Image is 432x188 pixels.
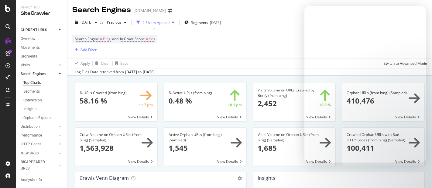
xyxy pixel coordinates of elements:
[21,45,63,51] a: Movements
[23,115,63,121] a: Orphans Explorer
[103,35,111,43] span: Bing
[411,167,426,182] iframe: Intercom live chat
[21,150,39,157] div: NEW URLS
[23,115,52,121] div: Orphans Explorer
[23,80,41,86] div: Top Charts
[125,69,137,75] div: [DATE]
[133,8,166,14] div: [DOMAIN_NAME]
[23,88,63,95] a: Segments
[21,150,57,157] a: NEW URLS
[149,35,155,43] span: Yes
[21,27,47,33] div: CURRENT URLS
[75,36,99,41] span: Search Engine
[21,71,57,77] a: Search Engines
[75,69,155,75] div: Log Files Data retrieved from to
[80,174,129,182] h4: Crawls Venn Diagram
[143,69,155,75] div: [DATE]
[72,18,100,27] button: [DATE]
[21,5,62,10] div: Analytics
[21,141,57,147] a: HTTP Codes
[101,61,110,66] div: Clear
[23,106,63,112] a: Insights
[258,174,276,182] h4: Insights
[81,47,97,52] div: Add Filter
[146,36,148,41] span: =
[21,62,57,68] a: Visits
[72,5,131,15] div: Search Engines
[105,20,122,25] span: Previous
[23,97,42,104] div: Conversion
[23,80,63,86] a: Top Charts
[112,36,118,41] span: and
[23,97,63,104] a: Conversion
[21,27,57,33] a: CURRENT URLS
[191,20,208,25] span: Segments
[304,6,426,163] iframe: Intercom live chat
[21,177,63,183] a: Analysis Info
[21,53,37,60] div: Segments
[21,132,57,139] a: Performance
[81,61,90,66] div: Apply
[113,58,129,68] button: Save
[21,36,63,42] a: Overview
[238,176,242,180] i: Options
[72,46,97,53] button: Add Filter
[23,88,40,95] div: Segments
[21,45,40,51] div: Movements
[21,159,51,172] div: DISAPPEARED URLS
[21,62,30,68] div: Visits
[142,20,170,25] div: 2 Filters Applied
[21,132,42,139] div: Performance
[21,124,57,130] a: Distribution
[100,36,102,41] span: =
[93,58,110,68] button: Clear
[105,18,129,27] button: Previous
[168,8,172,13] div: arrow-right-arrow-left
[134,18,177,27] button: 2 Filters Applied
[210,20,221,25] div: [DATE]
[120,36,145,41] span: In Crawl Scope
[21,36,35,42] div: Overview
[182,18,223,27] button: Segments[DATE]
[21,141,41,147] div: HTTP Codes
[21,10,62,17] div: SiteCrawler
[21,124,40,130] div: Distribution
[21,177,42,183] div: Analysis Info
[81,20,92,25] span: 2025 Sep. 1st
[21,159,57,172] a: DISAPPEARED URLS
[120,61,129,66] div: Save
[21,53,63,60] a: Segments
[72,58,90,68] button: Apply
[100,20,105,25] span: vs
[23,106,36,112] div: Insights
[21,71,46,77] div: Search Engines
